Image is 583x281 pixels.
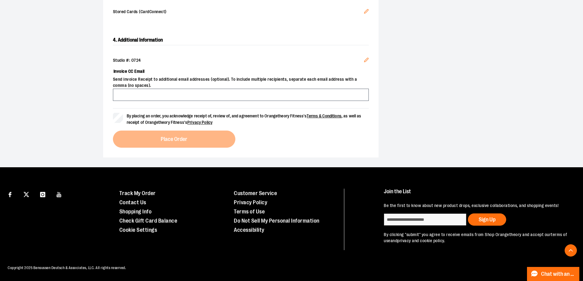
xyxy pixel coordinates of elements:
[307,113,342,118] a: Terms & Conditions
[37,189,48,199] a: Visit our Instagram page
[234,218,320,224] a: Do Not Sell My Personal Information
[119,190,156,196] a: Track My Order
[187,120,212,125] a: Privacy Policy
[541,271,576,277] span: Chat with an Expert
[119,218,178,224] a: Check Gift Card Balance
[384,232,569,244] p: By clicking "submit" you agree to receive emails from Shop Orangetheory and accept our and
[5,189,15,199] a: Visit our Facebook page
[359,4,374,20] button: Edit
[234,190,277,196] a: Customer Service
[479,216,495,223] span: Sign Up
[8,266,126,270] span: Copyright 2025 Bensussen Deutsch & Associates, LLC. All rights reserved.
[113,9,364,16] span: Stored Cards (CardConnect)
[113,35,369,45] h2: 4. Additional Information
[119,227,157,233] a: Cookie Settings
[234,209,265,215] a: Terms of Use
[527,267,580,281] button: Chat with an Expert
[359,53,374,69] button: Edit
[113,76,369,89] span: Send invoice Receipt to additional email addresses (optional). To include multiple recipients, se...
[234,227,264,233] a: Accessibility
[384,213,466,226] input: enter email
[234,199,267,205] a: Privacy Policy
[113,66,369,76] label: Invoice CC Email
[384,189,569,200] h4: Join the List
[565,244,577,257] button: Back To Top
[54,189,65,199] a: Visit our Youtube page
[113,113,123,123] input: By placing an order, you acknowledge receipt of, review of, and agreement to Orangetheory Fitness...
[384,203,569,209] p: Be the first to know about new product drops, exclusive collaborations, and shopping events!
[113,57,369,64] div: Studio #: 0724
[397,238,445,243] a: privacy and cookie policy.
[119,209,152,215] a: Shopping Info
[119,199,146,205] a: Contact Us
[468,213,506,226] button: Sign Up
[21,189,32,199] a: Visit our X page
[127,113,361,125] span: By placing an order, you acknowledge receipt of, review of, and agreement to Orangetheory Fitness...
[24,192,29,197] img: Twitter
